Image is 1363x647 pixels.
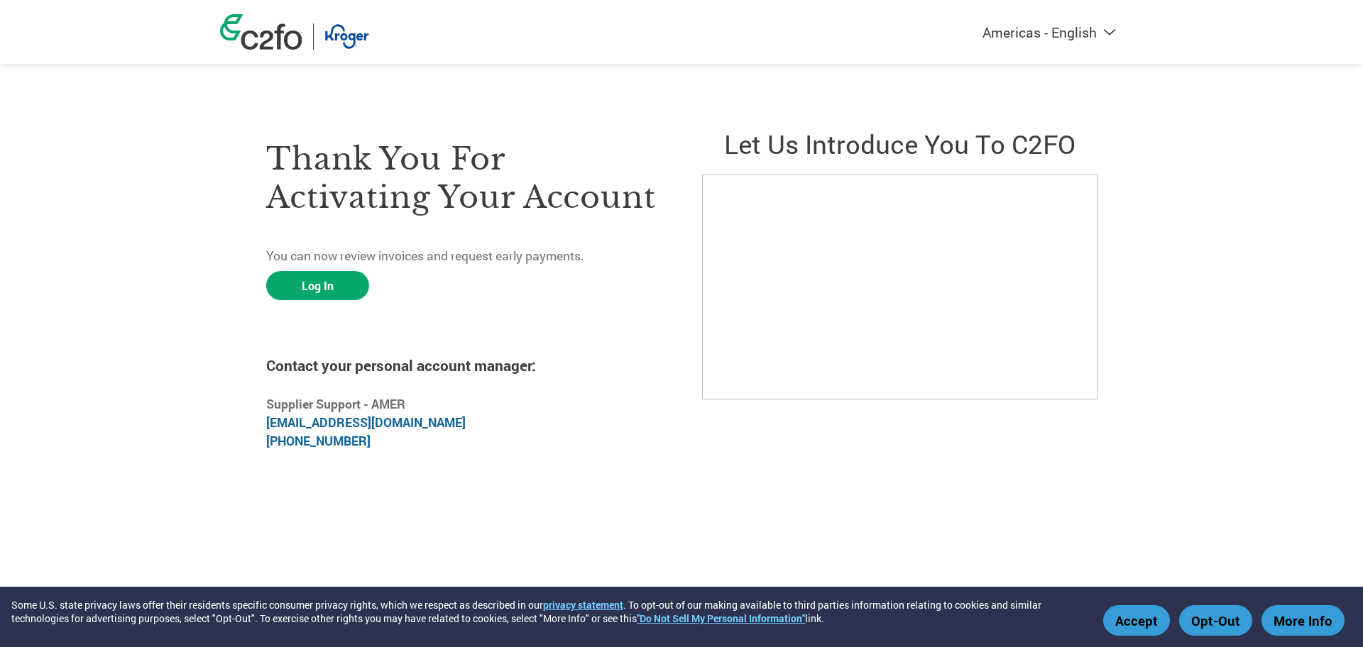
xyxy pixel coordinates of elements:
img: Kroger [324,23,369,50]
h3: Thank you for activating your account [266,140,661,216]
a: [PHONE_NUMBER] [266,433,371,449]
button: Opt-Out [1179,605,1252,636]
h2: Let us introduce you to C2FO [702,126,1097,161]
p: You can now review invoices and request early payments. [266,247,661,265]
div: Some U.S. state privacy laws offer their residents specific consumer privacy rights, which we res... [11,598,1096,625]
img: c2fo logo [220,14,302,50]
h4: Contact your personal account manager: [266,355,661,375]
a: Log In [266,271,369,300]
a: "Do Not Sell My Personal Information" [637,612,805,625]
button: More Info [1261,605,1345,636]
button: Accept [1103,605,1170,636]
a: [EMAIL_ADDRESS][DOMAIN_NAME] [266,414,466,431]
a: privacy statement [543,598,623,612]
iframe: C2FO Introduction Video [702,175,1098,399]
b: Supplier Support - AMER [266,396,405,412]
